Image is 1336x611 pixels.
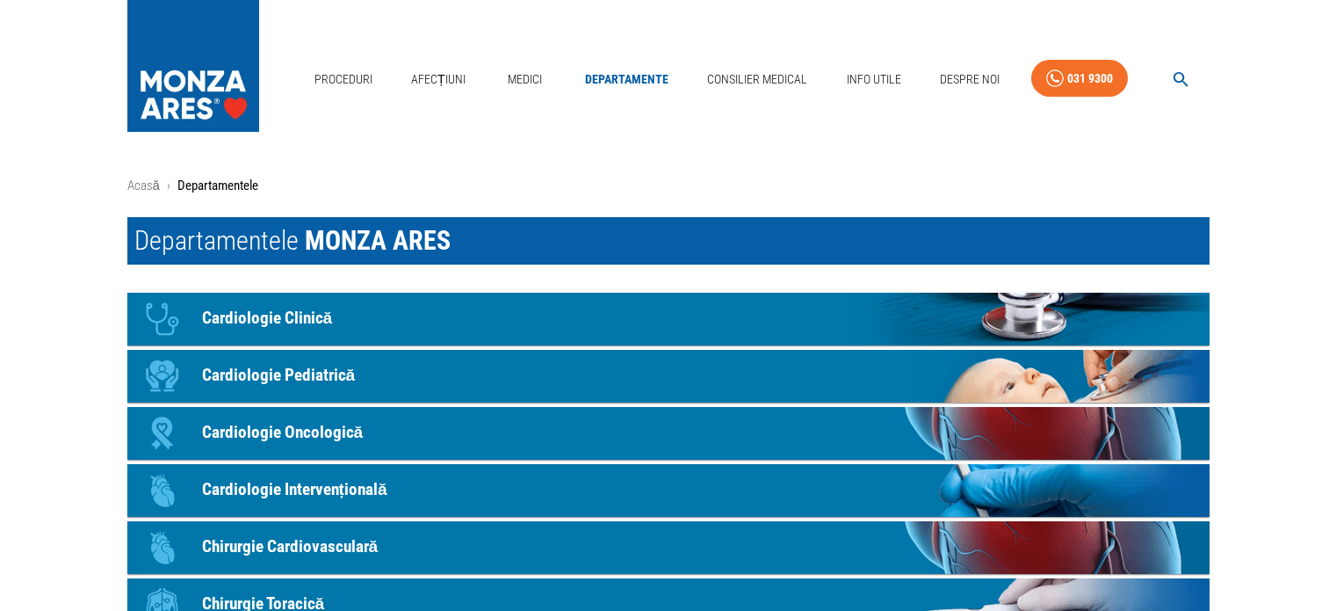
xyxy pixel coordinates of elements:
[578,62,675,98] a: Departamente
[1031,60,1128,98] a: 031 9300
[1067,68,1113,90] div: 031 9300
[167,176,170,196] li: ›
[127,176,1210,196] nav: breadcrumb
[127,217,1210,265] h1: Departamentele
[202,535,379,560] p: Chirurgie Cardiovasculară
[840,62,908,98] a: Info Utile
[404,62,473,98] a: Afecțiuni
[136,521,189,574] div: Icon
[136,350,189,403] div: Icon
[127,521,1210,574] a: IconChirurgie Cardiovasculară
[202,306,333,331] p: Cardiologie Clinică
[136,407,189,460] div: Icon
[136,464,189,517] div: Icon
[127,407,1210,460] a: IconCardiologie Oncologică
[933,62,1007,98] a: Despre Noi
[305,225,451,256] span: MONZA ARES
[127,178,160,193] a: Acasă
[700,62,814,98] a: Consilier Medical
[202,477,387,503] p: Cardiologie Intervențională
[202,363,356,389] p: Cardiologie Pediatrică
[307,62,379,98] a: Proceduri
[127,350,1210,403] a: IconCardiologie Pediatrică
[497,62,553,98] a: Medici
[127,293,1210,346] a: IconCardiologie Clinică
[136,293,189,346] div: Icon
[177,176,258,196] p: Departamentele
[202,420,364,446] p: Cardiologie Oncologică
[127,464,1210,517] a: IconCardiologie Intervențională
